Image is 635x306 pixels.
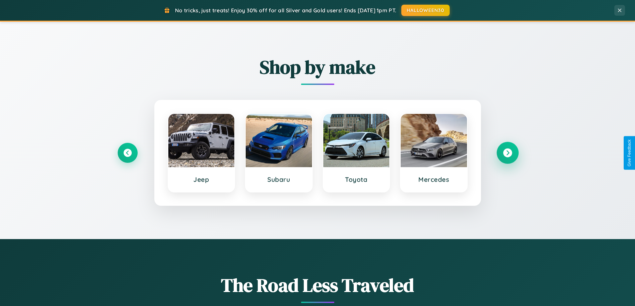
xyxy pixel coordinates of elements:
div: Give Feedback [627,140,632,166]
h1: The Road Less Traveled [118,272,518,298]
button: HALLOWEEN30 [401,5,450,16]
h3: Toyota [330,175,383,183]
span: No tricks, just treats! Enjoy 30% off for all Silver and Gold users! Ends [DATE] 1pm PT. [175,7,396,14]
h3: Jeep [175,175,228,183]
h2: Shop by make [118,54,518,80]
h3: Mercedes [407,175,460,183]
h3: Subaru [252,175,305,183]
